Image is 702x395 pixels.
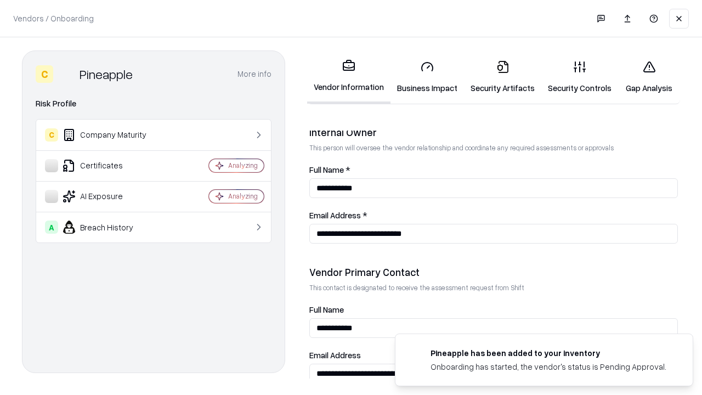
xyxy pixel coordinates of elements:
label: Email Address [309,351,678,359]
a: Gap Analysis [618,52,680,103]
div: A [45,221,58,234]
a: Vendor Information [307,50,390,104]
div: Risk Profile [36,97,271,110]
div: Analyzing [228,191,258,201]
div: C [36,65,53,83]
div: Vendor Primary Contact [309,266,678,279]
label: Full Name [309,306,678,314]
button: More info [237,64,271,84]
p: This contact is designated to receive the assessment request from Shift [309,283,678,292]
img: Pineapple [58,65,75,83]
label: Email Address * [309,211,678,219]
a: Security Artifacts [464,52,541,103]
div: C [45,128,58,142]
div: AI Exposure [45,190,176,203]
div: Analyzing [228,161,258,170]
a: Business Impact [390,52,464,103]
div: Internal Owner [309,126,678,139]
div: Onboarding has started, the vendor's status is Pending Approval. [431,361,666,373]
p: Vendors / Onboarding [13,13,94,24]
div: Pineapple [80,65,133,83]
label: Full Name * [309,166,678,174]
a: Security Controls [541,52,618,103]
div: Pineapple has been added to your inventory [431,347,666,359]
p: This person will oversee the vendor relationship and coordinate any required assessments or appro... [309,143,678,153]
div: Company Maturity [45,128,176,142]
div: Breach History [45,221,176,234]
div: Certificates [45,159,176,172]
img: pineappleenergy.com [409,347,422,360]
